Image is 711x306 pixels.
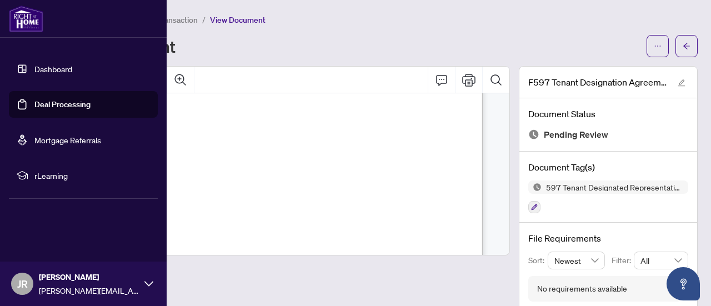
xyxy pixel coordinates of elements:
img: Status Icon [528,180,542,194]
h4: Document Tag(s) [528,160,688,174]
span: Newest [554,252,599,269]
span: arrow-left [683,42,690,50]
span: Pending Review [544,127,608,142]
span: edit [678,79,685,87]
span: ellipsis [654,42,662,50]
span: rLearning [34,169,150,182]
span: View Transaction [138,15,198,25]
img: Document Status [528,129,539,140]
li: / [202,13,206,26]
span: F597 Tenant Designation Agreement Commercial.pdf [528,76,667,89]
span: 597 Tenant Designated Representation Agreement - Commercial - Mandate for Lease [542,183,688,191]
h4: Document Status [528,107,688,121]
span: All [640,252,682,269]
span: [PERSON_NAME][EMAIL_ADDRESS][DOMAIN_NAME] [39,284,139,297]
p: Filter: [612,254,634,267]
span: JR [17,276,28,292]
img: logo [9,6,43,32]
a: Deal Processing [34,99,91,109]
div: No requirements available [537,283,627,295]
h4: File Requirements [528,232,688,245]
p: Sort: [528,254,548,267]
a: Dashboard [34,64,72,74]
a: Mortgage Referrals [34,135,101,145]
button: Open asap [667,267,700,300]
span: [PERSON_NAME] [39,271,139,283]
span: View Document [210,15,266,25]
